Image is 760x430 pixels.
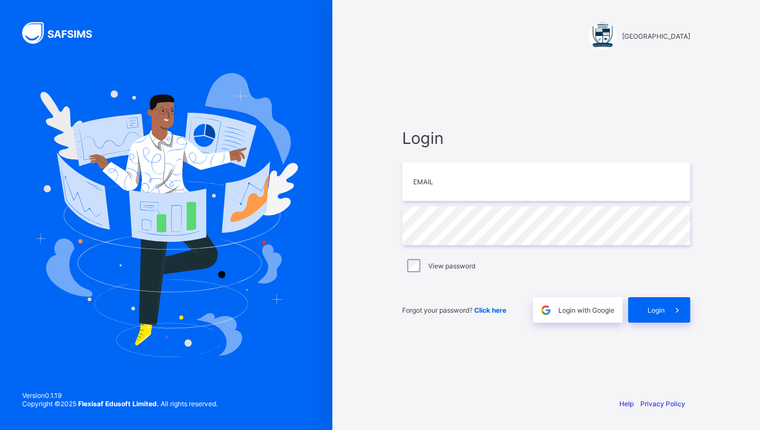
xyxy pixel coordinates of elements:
[22,400,218,408] span: Copyright © 2025 All rights reserved.
[640,400,685,408] a: Privacy Policy
[619,400,634,408] a: Help
[648,306,665,314] span: Login
[78,400,159,408] strong: Flexisaf Edusoft Limited.
[622,32,690,40] span: [GEOGRAPHIC_DATA]
[558,306,614,314] span: Login with Google
[540,304,552,317] img: google.396cfc9801f0270233282035f929180a.svg
[22,22,105,44] img: SAFSIMS Logo
[402,128,690,148] span: Login
[402,306,506,314] span: Forgot your password?
[428,262,475,270] label: View password
[474,306,506,314] a: Click here
[34,73,298,356] img: Hero Image
[22,391,218,400] span: Version 0.1.19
